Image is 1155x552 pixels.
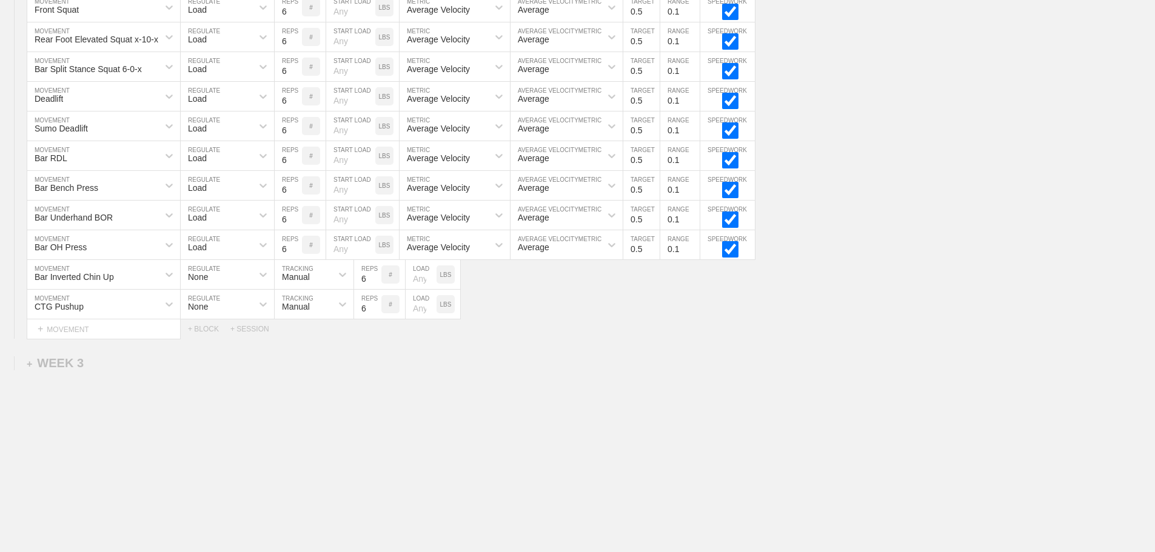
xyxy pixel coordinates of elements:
[27,319,181,339] div: MOVEMENT
[35,302,84,311] div: CTG Pushup
[188,242,207,252] div: Load
[326,82,375,111] input: Any
[518,124,549,133] div: Average
[188,272,208,282] div: None
[326,22,375,52] input: Any
[379,4,390,11] p: LBS
[188,5,207,15] div: Load
[188,35,207,44] div: Load
[407,183,470,193] div: Average Velocity
[379,182,390,189] p: LBS
[35,153,67,163] div: Bar RDL
[407,94,470,104] div: Average Velocity
[379,34,390,41] p: LBS
[188,302,208,311] div: None
[27,356,84,370] div: WEEK 3
[518,94,549,104] div: Average
[309,182,313,189] p: #
[407,124,470,133] div: Average Velocity
[309,123,313,130] p: #
[407,64,470,74] div: Average Velocity
[379,64,390,70] p: LBS
[35,5,79,15] div: Front Squat
[188,64,207,74] div: Load
[518,183,549,193] div: Average
[518,5,549,15] div: Average
[518,153,549,163] div: Average
[406,290,437,319] input: Any
[35,94,63,104] div: Deadlift
[379,123,390,130] p: LBS
[407,153,470,163] div: Average Velocity
[27,359,32,369] span: +
[35,35,158,44] div: Rear Foot Elevated Squat x-10-x
[326,52,375,81] input: Any
[188,213,207,222] div: Load
[379,212,390,219] p: LBS
[389,271,392,278] p: #
[518,35,549,44] div: Average
[309,93,313,100] p: #
[309,64,313,70] p: #
[35,183,98,193] div: Bar Bench Press
[379,153,390,159] p: LBS
[407,213,470,222] div: Average Velocity
[38,324,43,334] span: +
[326,141,375,170] input: Any
[188,124,207,133] div: Load
[407,35,470,44] div: Average Velocity
[309,153,313,159] p: #
[309,242,313,248] p: #
[282,302,310,311] div: Manual
[35,272,114,282] div: Bar Inverted Chin Up
[406,260,437,289] input: Any
[230,325,279,333] div: + SESSION
[518,242,549,252] div: Average
[35,213,113,222] div: Bar Underhand BOR
[1094,494,1155,552] iframe: Chat Widget
[379,93,390,100] p: LBS
[188,183,207,193] div: Load
[282,272,310,282] div: Manual
[518,213,549,222] div: Average
[440,271,452,278] p: LBS
[326,201,375,230] input: Any
[407,242,470,252] div: Average Velocity
[326,111,375,141] input: Any
[188,94,207,104] div: Load
[407,5,470,15] div: Average Velocity
[309,34,313,41] p: #
[188,325,230,333] div: + BLOCK
[309,212,313,219] p: #
[309,4,313,11] p: #
[440,301,452,308] p: LBS
[389,301,392,308] p: #
[35,242,87,252] div: Bar OH Press
[35,124,88,133] div: Sumo Deadlift
[326,230,375,259] input: Any
[518,64,549,74] div: Average
[188,153,207,163] div: Load
[326,171,375,200] input: Any
[379,242,390,248] p: LBS
[35,64,142,74] div: Bar Split Stance Squat 6-0-x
